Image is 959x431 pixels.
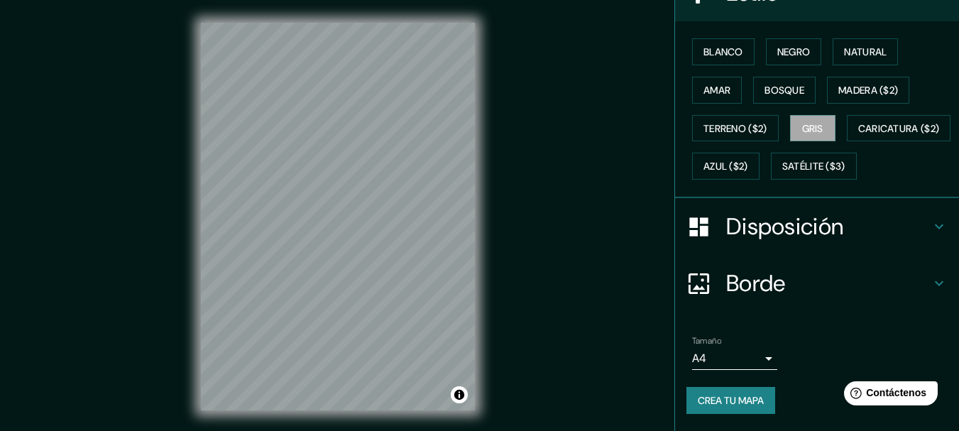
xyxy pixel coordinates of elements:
[692,347,777,370] div: A4
[451,386,468,403] button: Activar o desactivar atribución
[777,45,811,58] font: Negro
[692,77,742,104] button: Amar
[692,153,760,180] button: Azul ($2)
[698,394,764,407] font: Crea tu mapa
[765,84,804,97] font: Bosque
[692,351,706,366] font: A4
[692,115,779,142] button: Terreno ($2)
[703,160,748,173] font: Azul ($2)
[847,115,951,142] button: Caricatura ($2)
[692,335,721,347] font: Tamaño
[703,45,743,58] font: Blanco
[858,122,940,135] font: Caricatura ($2)
[726,212,843,241] font: Disposición
[833,38,898,65] button: Natural
[675,198,959,255] div: Disposición
[782,160,845,173] font: Satélite ($3)
[753,77,816,104] button: Bosque
[726,268,786,298] font: Borde
[771,153,857,180] button: Satélite ($3)
[833,376,943,415] iframe: Lanzador de widgets de ayuda
[802,122,823,135] font: Gris
[827,77,909,104] button: Madera ($2)
[790,115,835,142] button: Gris
[201,23,475,410] canvas: Mapa
[703,84,730,97] font: Amar
[844,45,887,58] font: Natural
[766,38,822,65] button: Negro
[692,38,755,65] button: Blanco
[686,387,775,414] button: Crea tu mapa
[838,84,898,97] font: Madera ($2)
[675,255,959,312] div: Borde
[703,122,767,135] font: Terreno ($2)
